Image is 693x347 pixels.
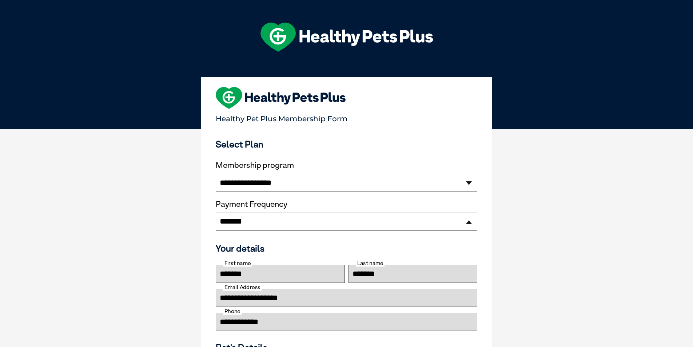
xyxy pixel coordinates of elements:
label: Membership program [216,161,477,170]
img: hpp-logo-landscape-green-white.png [260,23,433,52]
label: First name [223,260,252,267]
h3: Your details [216,243,477,254]
img: heart-shape-hpp-logo-large.png [216,87,346,109]
h3: Select Plan [216,139,477,150]
label: Email Address [223,284,262,291]
label: Payment Frequency [216,200,287,209]
label: Phone [223,308,242,315]
p: Healthy Pet Plus Membership Form [216,111,477,123]
label: Last name [356,260,385,267]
